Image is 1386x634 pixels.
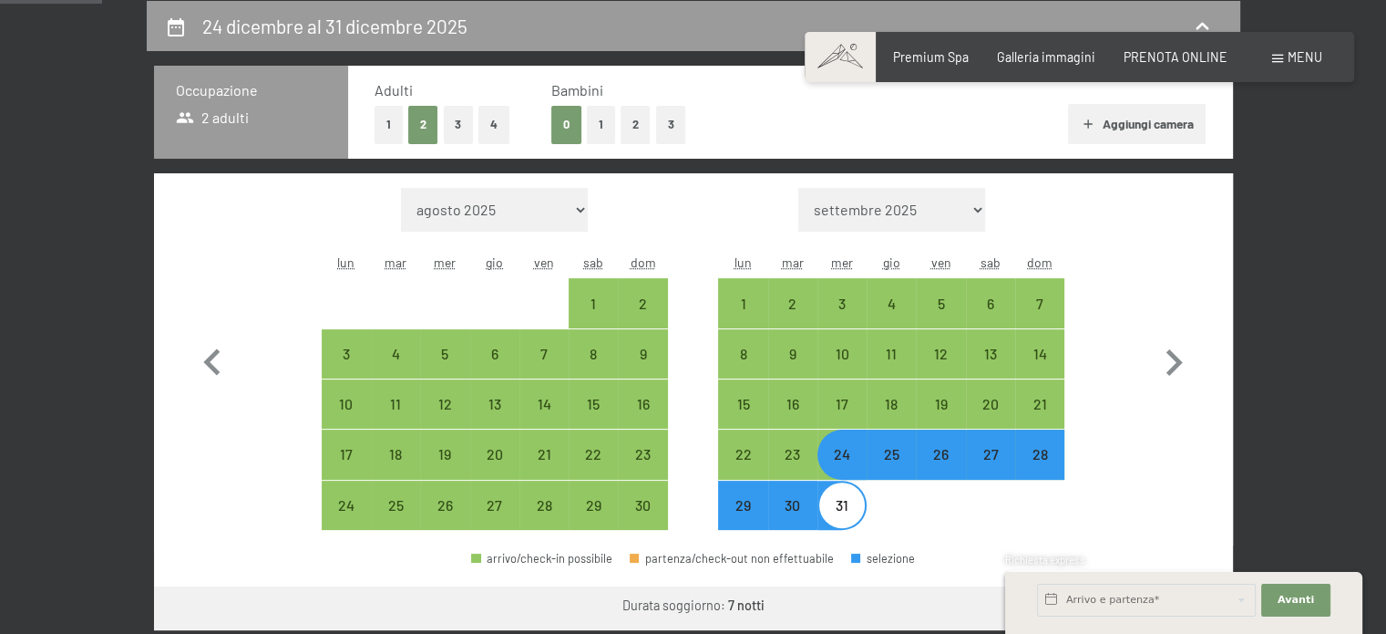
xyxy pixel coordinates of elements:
[622,597,765,615] div: Durata soggiorno:
[1015,329,1064,379] div: Sun Dec 14 2025
[819,397,865,442] div: 17
[519,481,569,530] div: Fri Nov 28 2025
[1124,49,1227,65] a: PRENOTA ONLINE
[371,329,420,379] div: Tue Nov 04 2025
[720,347,765,392] div: 8
[770,397,816,442] div: 16
[375,106,403,143] button: 1
[478,106,509,143] button: 4
[630,553,834,565] div: partenza/check-out non effettuabile
[1015,278,1064,327] div: arrivo/check-in possibile
[1015,278,1064,327] div: Sun Dec 07 2025
[420,481,469,530] div: arrivo/check-in possibile
[720,447,765,493] div: 22
[1015,430,1064,479] div: Sun Dec 28 2025
[968,347,1013,392] div: 13
[470,481,519,530] div: arrivo/check-in possibile
[570,447,616,493] div: 22
[770,347,816,392] div: 9
[867,430,916,479] div: Thu Dec 25 2025
[323,397,369,442] div: 10
[782,255,804,270] abbr: martedì
[385,255,406,270] abbr: martedì
[618,329,667,379] div: arrivo/check-in possibile
[718,278,767,327] div: Mon Dec 01 2025
[916,379,965,429] div: Fri Dec 19 2025
[618,481,667,530] div: arrivo/check-in possibile
[728,598,765,613] b: 7 notti
[470,379,519,429] div: arrivo/check-in possibile
[420,430,469,479] div: Wed Nov 19 2025
[819,498,865,544] div: 31
[966,430,1015,479] div: Sat Dec 27 2025
[471,553,612,565] div: arrivo/check-in possibile
[916,329,965,379] div: Fri Dec 12 2025
[470,329,519,379] div: arrivo/check-in possibile
[420,481,469,530] div: Wed Nov 26 2025
[867,329,916,379] div: arrivo/check-in possibile
[893,49,969,65] a: Premium Spa
[966,278,1015,327] div: arrivo/check-in possibile
[519,379,569,429] div: Fri Nov 14 2025
[486,255,503,270] abbr: giovedì
[569,278,618,327] div: arrivo/check-in possibile
[868,447,914,493] div: 25
[931,255,951,270] abbr: venerdì
[422,397,467,442] div: 12
[817,379,867,429] div: Wed Dec 17 2025
[472,347,518,392] div: 6
[587,106,615,143] button: 1
[322,481,371,530] div: arrivo/check-in possibile
[521,397,567,442] div: 14
[817,481,867,530] div: Wed Dec 31 2025
[472,498,518,544] div: 27
[1261,584,1330,617] button: Avanti
[373,347,418,392] div: 4
[176,108,250,128] span: 2 adulti
[1015,379,1064,429] div: arrivo/check-in possibile
[322,379,371,429] div: arrivo/check-in possibile
[322,379,371,429] div: Mon Nov 10 2025
[551,81,603,99] span: Bambini
[966,379,1015,429] div: Sat Dec 20 2025
[470,329,519,379] div: Thu Nov 06 2025
[519,379,569,429] div: arrivo/check-in possibile
[1017,447,1063,493] div: 28
[720,296,765,342] div: 1
[371,481,420,530] div: Tue Nov 25 2025
[373,447,418,493] div: 18
[618,329,667,379] div: Sun Nov 09 2025
[371,329,420,379] div: arrivo/check-in possibile
[618,430,667,479] div: Sun Nov 23 2025
[768,481,817,530] div: Tue Dec 30 2025
[768,430,817,479] div: arrivo/check-in possibile
[371,379,420,429] div: arrivo/check-in possibile
[997,49,1095,65] a: Galleria immagini
[373,397,418,442] div: 11
[569,278,618,327] div: Sat Nov 01 2025
[371,481,420,530] div: arrivo/check-in possibile
[521,498,567,544] div: 28
[472,447,518,493] div: 20
[831,255,853,270] abbr: mercoledì
[718,278,767,327] div: arrivo/check-in possibile
[521,447,567,493] div: 21
[618,278,667,327] div: Sun Nov 02 2025
[420,329,469,379] div: arrivo/check-in possibile
[420,430,469,479] div: arrivo/check-in possibile
[718,481,767,530] div: arrivo/check-in non effettuabile
[1005,554,1085,566] span: Richiesta express
[867,329,916,379] div: Thu Dec 11 2025
[916,379,965,429] div: arrivo/check-in possibile
[768,430,817,479] div: Tue Dec 23 2025
[966,379,1015,429] div: arrivo/check-in possibile
[521,347,567,392] div: 7
[817,481,867,530] div: arrivo/check-in non effettuabile
[620,447,665,493] div: 23
[819,447,865,493] div: 24
[408,106,438,143] button: 2
[916,329,965,379] div: arrivo/check-in possibile
[470,379,519,429] div: Thu Nov 13 2025
[618,430,667,479] div: arrivo/check-in possibile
